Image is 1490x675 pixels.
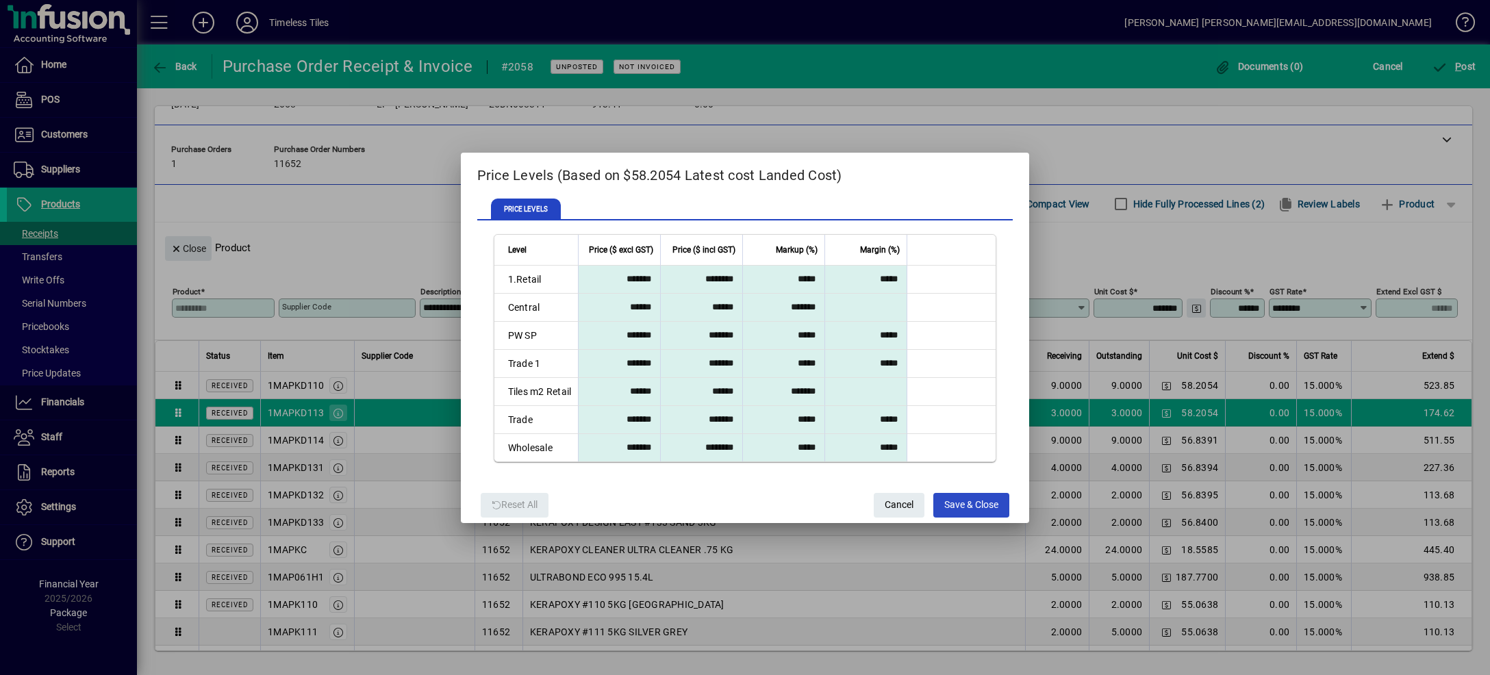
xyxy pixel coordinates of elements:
[672,242,735,257] span: Price ($ incl GST)
[494,266,579,294] td: 1.Retail
[589,242,653,257] span: Price ($ excl GST)
[494,350,579,378] td: Trade 1
[776,242,818,257] span: Markup (%)
[494,434,579,461] td: Wholesale
[944,494,998,516] span: Save & Close
[885,494,913,516] span: Cancel
[494,406,579,434] td: Trade
[494,378,579,406] td: Tiles m2 Retail
[508,242,527,257] span: Level
[461,153,1030,192] h2: Price Levels (Based on $58.2054 Latest cost Landed Cost)
[494,294,579,322] td: Central
[860,242,900,257] span: Margin (%)
[491,199,561,220] span: PRICE LEVELS
[874,493,924,518] button: Cancel
[494,322,579,350] td: PW SP
[933,493,1009,518] button: Save & Close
